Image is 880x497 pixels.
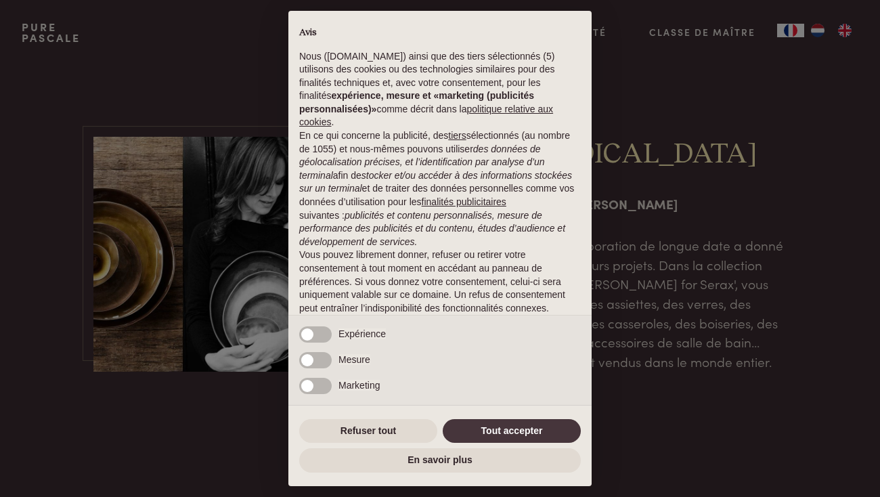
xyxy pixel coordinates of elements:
[338,380,380,391] span: Marketing
[299,129,581,248] p: En ce qui concerne la publicité, des sélectionnés (au nombre de 1055) et nous-mêmes pouvons utili...
[448,129,466,143] button: tiers
[299,90,534,114] strong: expérience, mesure et «marketing (publicités personnalisées)»
[299,210,565,247] em: publicités et contenu personnalisés, mesure de performance des publicités et du contenu, études d...
[299,419,437,444] button: Refuser tout
[443,419,581,444] button: Tout accepter
[422,196,506,209] button: finalités publicitaires
[299,448,581,473] button: En savoir plus
[338,328,386,339] span: Expérience
[299,50,581,130] p: Nous ([DOMAIN_NAME]) ainsi que des tiers sélectionnés (5) utilisons des cookies ou des technologi...
[299,144,545,181] em: des données de géolocalisation précises, et l’identification par analyse d’un terminal
[299,170,572,194] em: stocker et/ou accéder à des informations stockées sur un terminal
[299,27,581,39] h2: Avis
[299,248,581,315] p: Vous pouvez librement donner, refuser ou retirer votre consentement à tout moment en accédant au ...
[338,354,370,365] span: Mesure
